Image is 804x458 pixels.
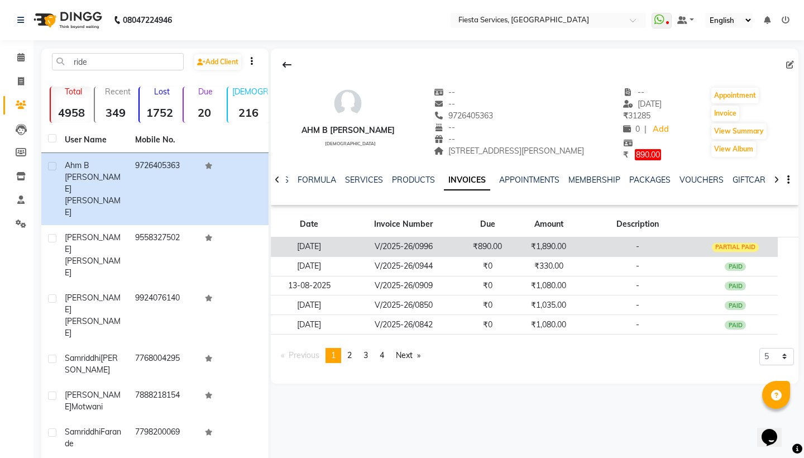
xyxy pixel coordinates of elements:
[623,87,644,97] span: --
[99,87,136,97] p: Recent
[51,106,92,120] strong: 4958
[380,350,384,360] span: 4
[363,350,368,360] span: 3
[275,54,299,75] div: Back to Client
[194,54,241,70] a: Add Client
[636,280,639,290] span: -
[345,175,383,185] a: SERVICES
[325,141,376,146] span: [DEMOGRAPHIC_DATA]
[434,99,455,109] span: --
[348,295,460,315] td: V/2025-26/0850
[582,212,693,237] th: Description
[271,276,348,295] td: 13-08-2025
[636,319,639,330] span: -
[289,350,319,360] span: Previous
[128,127,199,153] th: Mobile No.
[184,106,224,120] strong: 20
[140,106,180,120] strong: 1752
[635,149,661,160] span: 890.00
[725,263,746,271] div: PAID
[65,195,121,217] span: [PERSON_NAME]
[275,348,427,363] nav: Pagination
[623,99,662,109] span: [DATE]
[128,153,199,225] td: 9726405363
[348,315,460,335] td: V/2025-26/0842
[65,390,121,412] span: [PERSON_NAME]
[347,350,352,360] span: 2
[271,315,348,335] td: [DATE]
[733,175,776,185] a: GIFTCARDS
[516,212,582,237] th: Amount
[392,175,435,185] a: PRODUCTS
[128,225,199,285] td: 9558327502
[636,300,639,310] span: -
[516,315,582,335] td: ₹1,080.00
[636,241,639,251] span: -
[348,256,460,276] td: V/2025-26/0944
[623,124,640,134] span: 0
[390,348,426,363] a: Next
[123,4,172,36] b: 08047224946
[271,237,348,256] td: [DATE]
[623,150,628,160] span: ₹
[434,146,584,156] span: [STREET_ADDRESS][PERSON_NAME]
[65,316,121,338] span: [PERSON_NAME]
[348,212,460,237] th: Invoice Number
[228,106,269,120] strong: 216
[757,413,793,447] iframe: chat widget
[568,175,620,185] a: MEMBERSHIP
[128,383,199,419] td: 7888218154
[623,111,628,121] span: ₹
[636,261,639,271] span: -
[186,87,224,97] p: Due
[499,175,559,185] a: APPOINTMENTS
[271,212,348,237] th: Date
[128,285,199,346] td: 9924076140
[460,256,516,276] td: ₹0
[712,243,759,252] div: PARTIAL PAID
[711,88,759,103] button: Appointment
[711,106,739,121] button: Invoice
[301,125,395,136] div: Ahm B [PERSON_NAME]
[271,295,348,315] td: [DATE]
[58,127,128,153] th: User Name
[516,295,582,315] td: ₹1,035.00
[271,256,348,276] td: [DATE]
[516,237,582,256] td: ₹1,890.00
[65,160,121,194] span: Ahm B [PERSON_NAME]
[711,123,767,139] button: View Summary
[644,123,647,135] span: |
[460,295,516,315] td: ₹0
[725,282,746,290] div: PAID
[434,111,493,121] span: 9726405363
[460,212,516,237] th: Due
[128,419,199,456] td: 7798200069
[434,87,455,97] span: --
[444,170,490,190] a: INVOICES
[651,122,671,137] a: Add
[331,87,365,120] img: avatar
[52,53,184,70] input: Search by Name/Mobile/Email/Code
[434,122,455,132] span: --
[55,87,92,97] p: Total
[128,346,199,383] td: 7768004295
[298,175,336,185] a: FORMULA
[725,321,746,330] div: PAID
[65,293,121,314] span: [PERSON_NAME]
[460,237,516,256] td: ₹890.00
[434,134,455,144] span: --
[232,87,269,97] p: [DEMOGRAPHIC_DATA]
[95,106,136,120] strong: 349
[144,87,180,97] p: Lost
[331,350,336,360] span: 1
[516,276,582,295] td: ₹1,080.00
[460,315,516,335] td: ₹0
[516,256,582,276] td: ₹330.00
[711,141,756,157] button: View Album
[623,111,650,121] span: 31285
[65,427,100,437] span: Samriddhi
[71,402,103,412] span: Motwani
[629,175,671,185] a: PACKAGES
[65,256,121,278] span: [PERSON_NAME]
[348,237,460,256] td: V/2025-26/0996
